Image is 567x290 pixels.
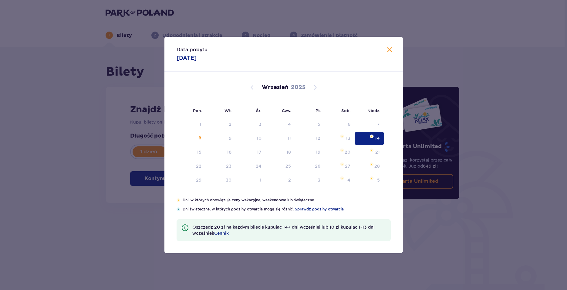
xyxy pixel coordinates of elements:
td: piątek, 26 września 2025 [295,160,325,173]
td: sobota, 13 września 2025 [325,132,355,145]
div: 12 [316,135,320,141]
div: 23 [226,163,231,169]
div: 8 [198,135,201,141]
td: Not available. wtorek, 2 września 2025 [206,118,236,131]
td: Not available. niedziela, 7 września 2025 [355,118,384,131]
div: 11 [287,135,291,141]
td: środa, 24 września 2025 [236,160,266,173]
div: 10 [257,135,262,141]
div: 1 [260,177,262,183]
div: 3 [318,177,320,183]
div: 29 [196,177,201,183]
small: Pon. [193,108,202,113]
div: 19 [316,149,320,155]
td: niedziela, 28 września 2025 [355,160,384,173]
p: 2025 [291,84,305,91]
div: 22 [196,163,201,169]
td: czwartek, 25 września 2025 [266,160,295,173]
div: 25 [285,163,291,169]
div: 15 [197,149,201,155]
div: 5 [318,121,320,127]
div: 4 [288,121,291,127]
div: 17 [257,149,262,155]
td: środa, 1 października 2025 [236,174,266,187]
div: 1 [200,121,201,127]
p: Dni, w których obowiązują ceny wakacyjne, weekendowe lub świąteczne. [183,197,390,203]
td: Not available. sobota, 6 września 2025 [325,118,355,131]
div: 9 [229,135,231,141]
div: 13 [346,135,350,141]
div: 2 [288,177,291,183]
p: Wrzesień [262,84,289,91]
td: niedziela, 5 października 2025 [355,174,384,187]
small: Śr. [256,108,262,113]
td: sobota, 4 października 2025 [325,174,355,187]
div: 30 [226,177,231,183]
div: 18 [286,149,291,155]
small: Wt. [224,108,232,113]
td: środa, 10 września 2025 [236,132,266,145]
td: niedziela, 21 września 2025 [355,146,384,159]
div: 16 [227,149,231,155]
td: poniedziałek, 29 września 2025 [177,174,206,187]
div: 26 [315,163,320,169]
small: Czw. [282,108,291,113]
div: 6 [348,121,350,127]
small: Sob. [341,108,351,113]
td: wtorek, 16 września 2025 [206,146,236,159]
td: piątek, 12 września 2025 [295,132,325,145]
td: Not available. poniedziałek, 1 września 2025 [177,118,206,131]
div: Calendar [164,72,403,197]
td: środa, 17 września 2025 [236,146,266,159]
td: wtorek, 30 września 2025 [206,174,236,187]
td: czwartek, 11 września 2025 [266,132,295,145]
div: 27 [345,163,350,169]
div: 4 [347,177,350,183]
td: Not available. środa, 3 września 2025 [236,118,266,131]
td: piątek, 19 września 2025 [295,146,325,159]
div: 3 [259,121,262,127]
div: 20 [345,149,350,155]
td: sobota, 27 września 2025 [325,160,355,173]
small: Niedz. [367,108,380,113]
div: 2 [229,121,231,127]
div: 24 [256,163,262,169]
td: poniedziałek, 15 września 2025 [177,146,206,159]
td: czwartek, 18 września 2025 [266,146,295,159]
td: wtorek, 9 września 2025 [206,132,236,145]
small: Pt. [316,108,321,113]
td: Not available. piątek, 5 września 2025 [295,118,325,131]
td: Selected. niedziela, 14 września 2025 [355,132,384,145]
td: poniedziałek, 8 września 2025 [177,132,206,145]
td: sobota, 20 września 2025 [325,146,355,159]
td: wtorek, 23 września 2025 [206,160,236,173]
td: czwartek, 2 października 2025 [266,174,295,187]
td: piątek, 3 października 2025 [295,174,325,187]
td: poniedziałek, 22 września 2025 [177,160,206,173]
td: Not available. czwartek, 4 września 2025 [266,118,295,131]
